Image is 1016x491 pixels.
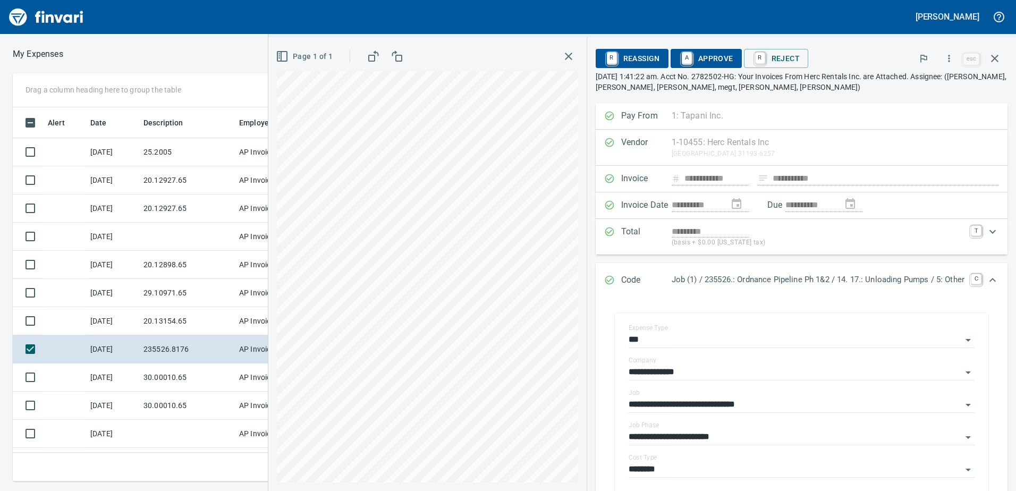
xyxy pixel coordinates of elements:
[235,363,315,392] td: AP Invoices
[239,116,287,129] span: Employee
[961,333,976,348] button: Open
[86,138,139,166] td: [DATE]
[6,4,86,30] img: Finvari
[139,363,235,392] td: 30.00010.65
[672,274,964,286] p: Job (1) / 235526.: Ordnance Pipeline Ph 1&2 / 14. 17.: Unloading Pumps / 5: Other
[235,307,315,335] td: AP Invoices
[607,52,617,64] a: R
[961,365,976,380] button: Open
[596,263,1007,298] div: Expand
[682,52,692,64] a: A
[752,49,800,67] span: Reject
[86,363,139,392] td: [DATE]
[235,335,315,363] td: AP Invoices
[235,138,315,166] td: AP Invoices
[274,47,337,66] button: Page 1 of 1
[235,251,315,279] td: AP Invoices
[26,84,181,95] p: Drag a column heading here to group the table
[48,116,65,129] span: Alert
[86,279,139,307] td: [DATE]
[916,11,979,22] h5: [PERSON_NAME]
[755,52,765,64] a: R
[961,430,976,445] button: Open
[139,194,235,223] td: 20.12927.65
[971,274,981,284] a: C
[629,454,657,461] label: Cost Type
[48,116,79,129] span: Alert
[235,420,315,448] td: AP Invoices
[596,49,668,68] button: RReassign
[13,48,63,61] p: My Expenses
[86,420,139,448] td: [DATE]
[13,48,63,61] nav: breadcrumb
[912,47,935,70] button: Flag
[239,116,273,129] span: Employee
[679,49,733,67] span: Approve
[672,238,964,248] p: (basis + $0.00 [US_STATE] tax)
[961,462,976,477] button: Open
[90,116,121,129] span: Date
[235,279,315,307] td: AP Invoices
[629,390,640,396] label: Job
[913,9,982,25] button: [PERSON_NAME]
[86,223,139,251] td: [DATE]
[961,46,1007,71] span: Close invoice
[90,116,107,129] span: Date
[621,225,672,248] p: Total
[235,392,315,420] td: AP Invoices
[143,116,183,129] span: Description
[671,49,742,68] button: AApprove
[86,392,139,420] td: [DATE]
[621,274,672,287] p: Code
[86,307,139,335] td: [DATE]
[143,116,197,129] span: Description
[235,223,315,251] td: AP Invoices
[971,225,981,236] a: T
[139,166,235,194] td: 20.12927.65
[86,335,139,363] td: [DATE]
[937,47,961,70] button: More
[744,49,808,68] button: RReject
[86,194,139,223] td: [DATE]
[629,422,659,428] label: Job Phase
[139,138,235,166] td: 25.2005
[604,49,660,67] span: Reassign
[235,194,315,223] td: AP Invoices
[963,53,979,65] a: esc
[596,219,1007,255] div: Expand
[235,166,315,194] td: AP Invoices
[629,325,668,331] label: Expense Type
[139,335,235,363] td: 235526.8176
[139,251,235,279] td: 20.12898.65
[139,307,235,335] td: 20.13154.65
[596,71,1007,92] p: [DATE] 1:41:22 am. Acct No. 2782502-HG: Your Invoices From Herc Rentals Inc. are Attached. Assign...
[139,279,235,307] td: 29.10971.65
[86,251,139,279] td: [DATE]
[278,50,333,63] span: Page 1 of 1
[235,448,315,476] td: AP Invoices
[86,166,139,194] td: [DATE]
[629,357,656,363] label: Company
[139,448,235,476] td: 4604.65
[139,392,235,420] td: 30.00010.65
[961,397,976,412] button: Open
[86,448,139,476] td: [DATE]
